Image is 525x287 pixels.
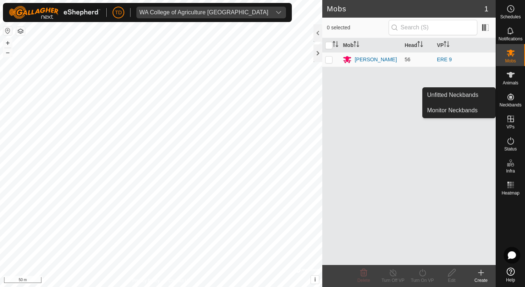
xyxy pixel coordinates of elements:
[168,277,190,284] a: Contact Us
[9,6,100,19] img: Gallagher Logo
[505,59,516,63] span: Mobs
[499,103,521,107] span: Neckbands
[423,88,495,102] a: Unfitted Neckbands
[333,42,338,48] p-sorticon: Activate to sort
[314,276,316,283] span: i
[340,38,401,52] th: Mob
[427,91,478,99] span: Unfitted Neckbands
[115,9,122,17] span: TD
[503,81,518,85] span: Animals
[437,57,452,62] a: ERE 9
[496,265,525,285] a: Help
[437,277,466,284] div: Edit
[427,106,478,115] span: Monitor Neckbands
[3,48,12,57] button: –
[3,26,12,35] button: Reset Map
[484,3,488,14] span: 1
[378,277,408,284] div: Turn Off VP
[311,276,319,284] button: i
[466,277,496,284] div: Create
[271,7,286,18] div: dropdown trigger
[353,42,359,48] p-sorticon: Activate to sort
[139,10,268,15] div: WA College of Agriculture [GEOGRAPHIC_DATA]
[402,38,434,52] th: Head
[132,277,160,284] a: Privacy Policy
[417,42,423,48] p-sorticon: Activate to sort
[327,24,388,32] span: 0 selected
[136,7,271,18] span: WA College of Agriculture Denmark
[408,277,437,284] div: Turn On VP
[444,42,449,48] p-sorticon: Activate to sort
[3,39,12,47] button: +
[506,169,515,173] span: Infra
[357,278,370,283] span: Delete
[500,15,521,19] span: Schedules
[504,147,517,151] span: Status
[506,278,515,282] span: Help
[405,57,411,62] span: 56
[502,191,520,195] span: Heatmap
[506,125,514,129] span: VPs
[499,37,522,41] span: Notifications
[16,27,25,36] button: Map Layers
[389,20,477,35] input: Search (S)
[327,4,484,13] h2: Mobs
[434,38,496,52] th: VP
[355,56,397,63] div: [PERSON_NAME]
[423,103,495,118] a: Monitor Neckbands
